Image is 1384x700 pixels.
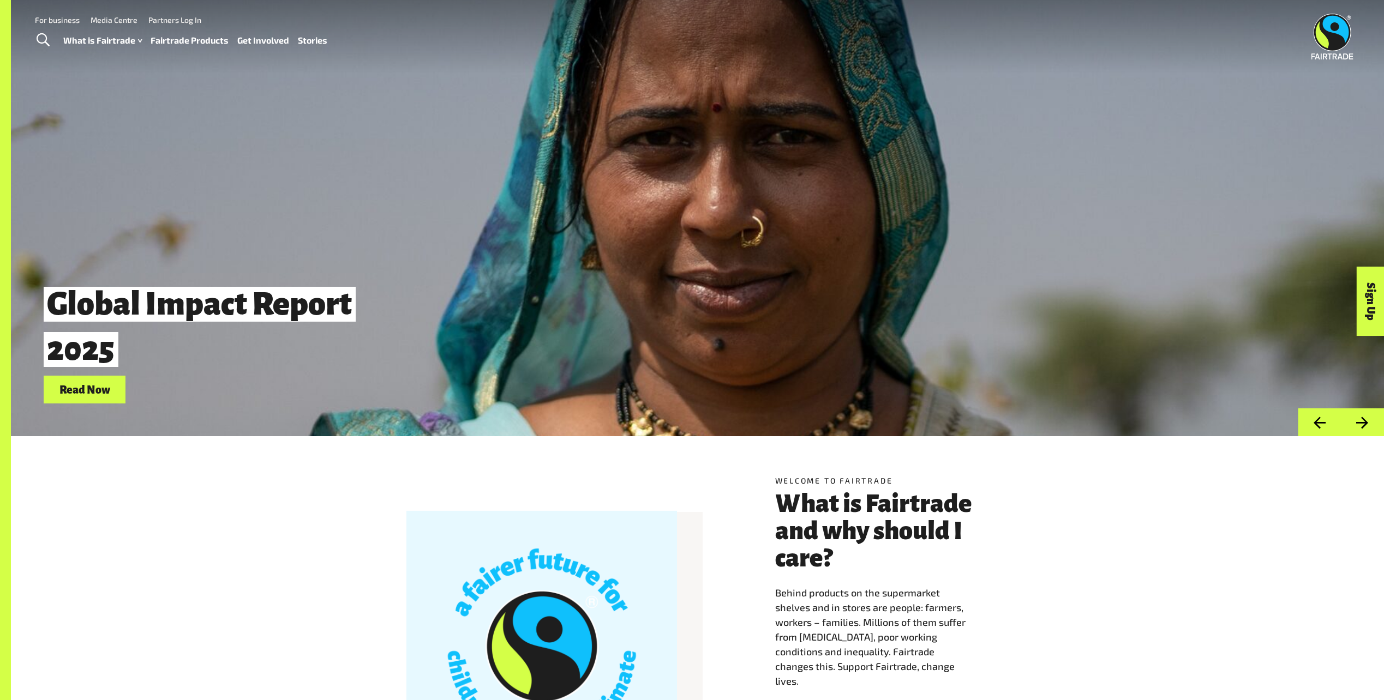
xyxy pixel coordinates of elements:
[1311,14,1353,59] img: Fairtrade Australia New Zealand logo
[1298,408,1341,436] button: Previous
[29,27,56,54] a: Toggle Search
[298,33,327,49] a: Stories
[775,475,989,486] h5: Welcome to Fairtrade
[775,587,966,687] span: Behind products on the supermarket shelves and in stores are people: farmers, workers – families....
[1341,408,1384,436] button: Next
[237,33,289,49] a: Get Involved
[44,287,356,367] span: Global Impact Report 2025
[35,15,80,25] a: For business
[44,376,125,403] a: Read Now
[91,15,137,25] a: Media Centre
[775,490,989,572] h3: What is Fairtrade and why should I care?
[148,15,201,25] a: Partners Log In
[63,33,142,49] a: What is Fairtrade
[151,33,229,49] a: Fairtrade Products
